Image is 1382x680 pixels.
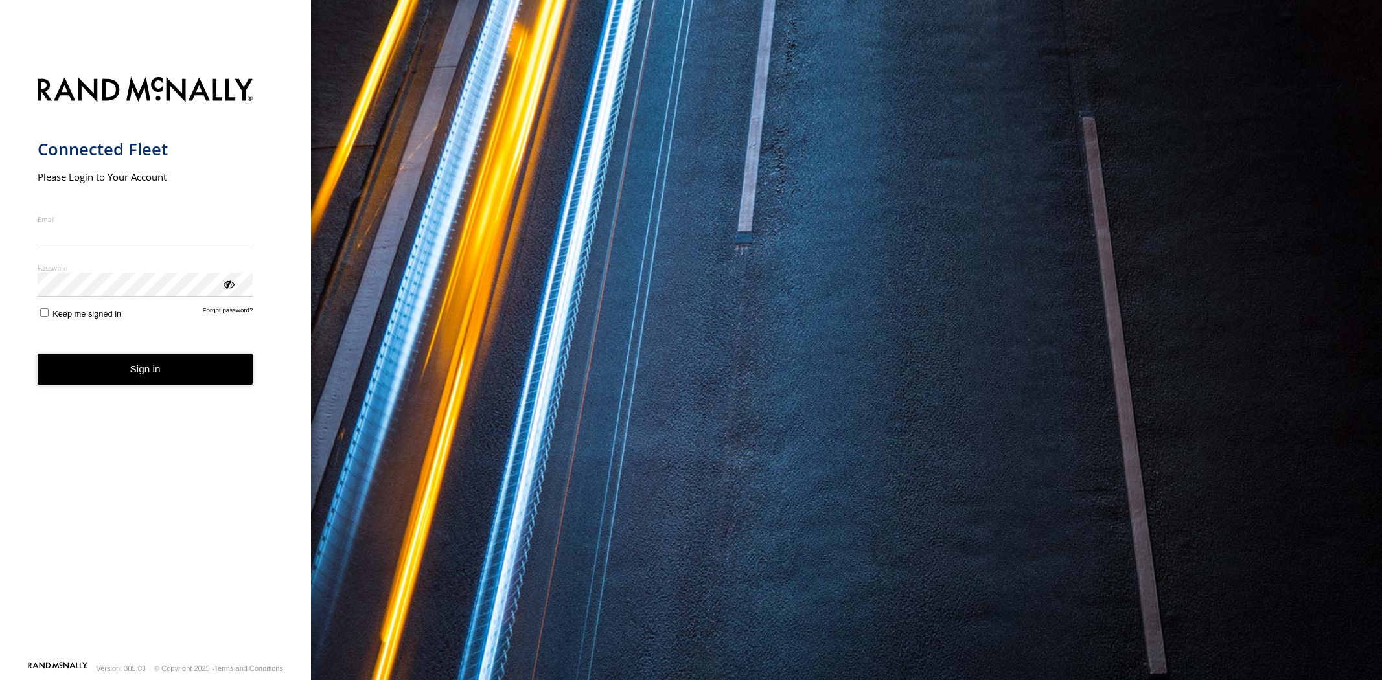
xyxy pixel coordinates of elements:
[97,664,146,672] div: Version: 305.03
[214,664,283,672] a: Terms and Conditions
[38,214,253,224] label: Email
[222,277,235,290] div: ViewPassword
[38,139,253,160] h1: Connected Fleet
[28,662,87,675] a: Visit our Website
[38,170,253,183] h2: Please Login to Your Account
[38,263,253,273] label: Password
[38,69,274,661] form: main
[52,309,121,319] span: Keep me signed in
[38,74,253,108] img: Rand McNally
[203,306,253,319] a: Forgot password?
[40,308,49,317] input: Keep me signed in
[38,354,253,385] button: Sign in
[154,664,283,672] div: © Copyright 2025 -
